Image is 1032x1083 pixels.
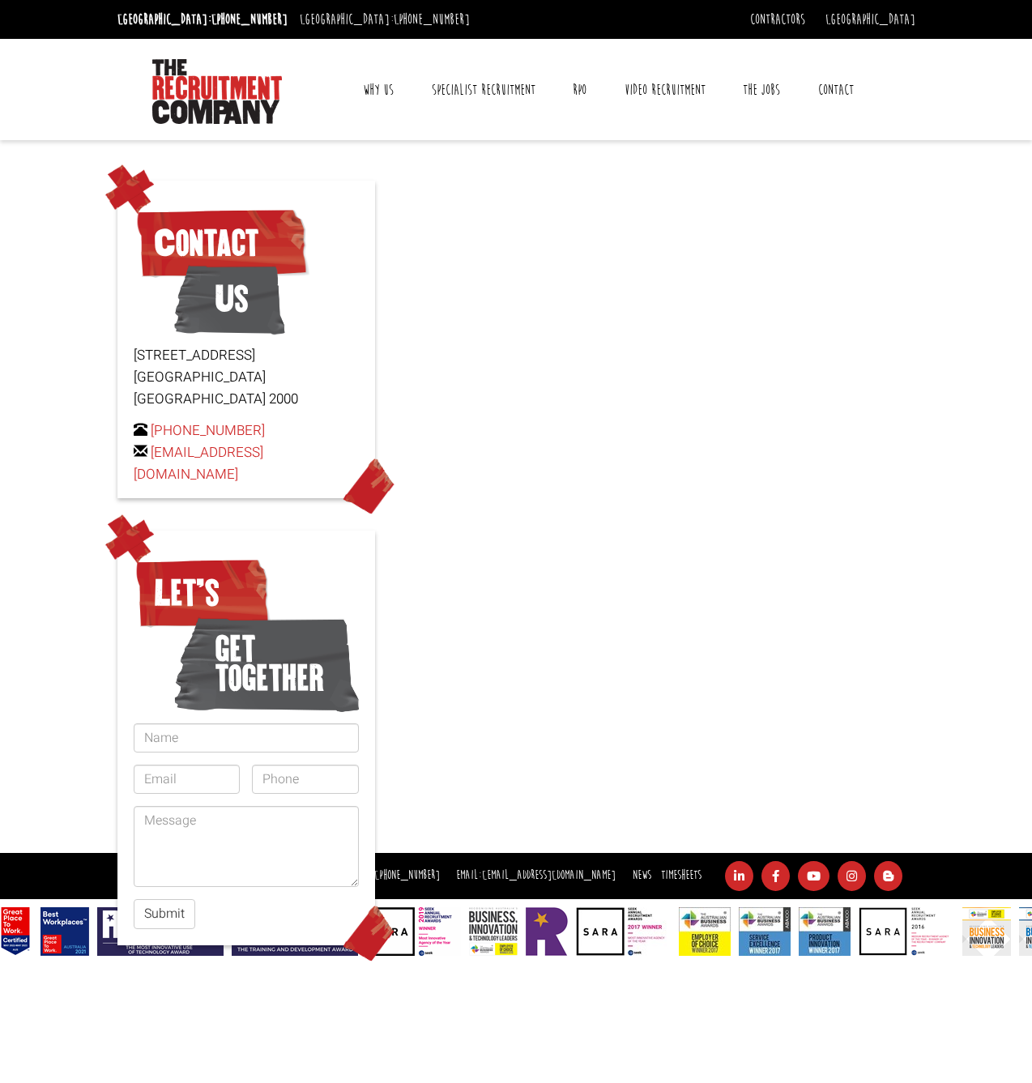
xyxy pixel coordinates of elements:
[134,344,359,411] p: [STREET_ADDRESS] [GEOGRAPHIC_DATA] [GEOGRAPHIC_DATA] 2000
[134,442,263,484] a: [EMAIL_ADDRESS][DOMAIN_NAME]
[174,258,285,339] span: Us
[825,11,915,28] a: [GEOGRAPHIC_DATA]
[152,59,282,124] img: The Recruitment Company
[374,868,440,883] a: [PHONE_NUMBER]
[561,70,599,110] a: RPO
[731,70,792,110] a: The Jobs
[661,868,702,883] a: Timesheets
[134,723,359,753] input: Name
[174,608,360,718] span: get together
[134,899,195,929] button: Submit
[211,11,288,28] a: [PHONE_NUMBER]
[633,868,651,883] a: News
[394,11,470,28] a: [PHONE_NUMBER]
[452,864,620,888] li: Email:
[482,868,616,883] a: [EMAIL_ADDRESS][DOMAIN_NAME]
[134,203,309,284] span: Contact
[296,6,474,32] li: [GEOGRAPHIC_DATA]:
[351,70,406,110] a: Why Us
[806,70,866,110] a: Contact
[420,70,548,110] a: Specialist Recruitment
[750,11,805,28] a: Contractors
[134,765,241,794] input: Email
[612,70,718,110] a: Video Recruitment
[134,552,271,633] span: Let’s
[113,6,292,32] li: [GEOGRAPHIC_DATA]:
[252,765,359,794] input: Phone
[151,420,265,441] a: [PHONE_NUMBER]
